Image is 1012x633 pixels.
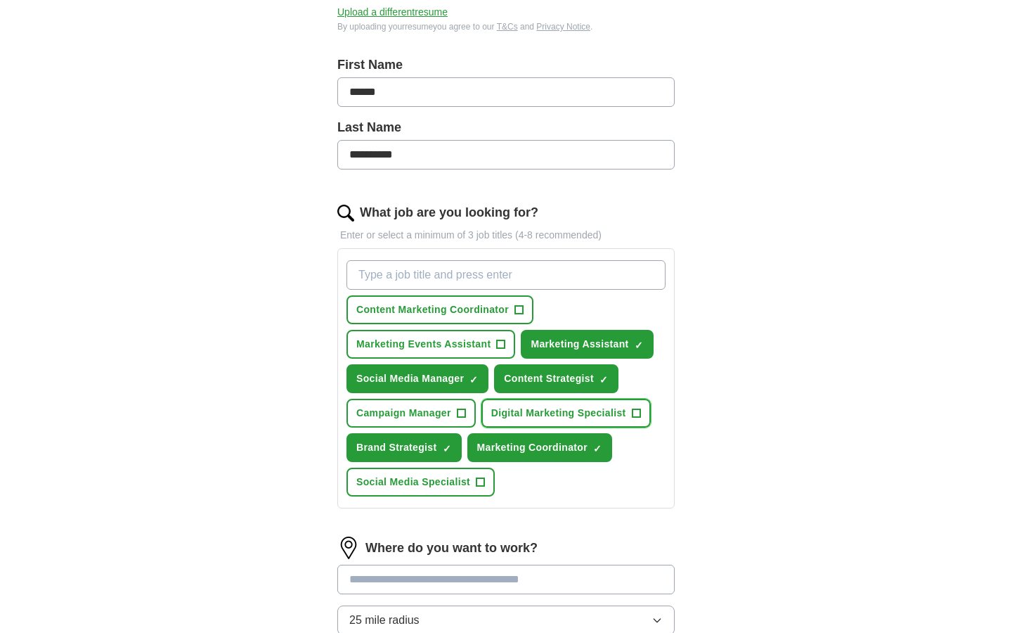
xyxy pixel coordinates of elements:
label: Where do you want to work? [365,539,538,558]
label: What job are you looking for? [360,203,538,222]
span: ✓ [443,443,451,454]
span: Brand Strategist [356,440,437,455]
button: Digital Marketing Specialist [481,399,651,428]
span: ✓ [635,340,643,351]
p: Enter or select a minimum of 3 job titles (4-8 recommended) [337,228,675,243]
span: Campaign Manager [356,406,451,421]
button: Content Marketing Coordinator [346,295,533,324]
button: Upload a differentresume [337,5,448,20]
span: ✓ [599,374,608,385]
span: Marketing Events Assistant [356,337,491,352]
label: First Name [337,56,675,75]
span: Marketing Assistant [531,337,628,352]
span: Content Strategist [504,371,594,386]
img: location.png [337,537,360,559]
button: Content Strategist✓ [494,364,618,393]
a: T&Cs [497,22,518,32]
span: ✓ [593,443,602,454]
button: Brand Strategist✓ [346,433,462,462]
button: Social Media Manager✓ [346,364,488,393]
span: 25 mile radius [349,612,420,629]
button: Campaign Manager [346,399,476,428]
button: Marketing Coordinator✓ [467,433,612,462]
span: ✓ [469,374,478,385]
span: Marketing Coordinator [477,440,588,455]
div: By uploading your resume you agree to our and . [337,20,675,33]
span: Social Media Manager [356,371,464,386]
a: Privacy Notice [536,22,590,32]
label: Last Name [337,118,675,137]
span: Digital Marketing Specialist [491,406,626,421]
span: Social Media Specialist [356,475,470,490]
img: search.png [337,205,354,222]
button: Marketing Assistant✓ [521,330,653,359]
button: Social Media Specialist [346,468,495,497]
button: Marketing Events Assistant [346,330,515,359]
span: Content Marketing Coordinator [356,302,509,317]
input: Type a job title and press enter [346,260,666,290]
